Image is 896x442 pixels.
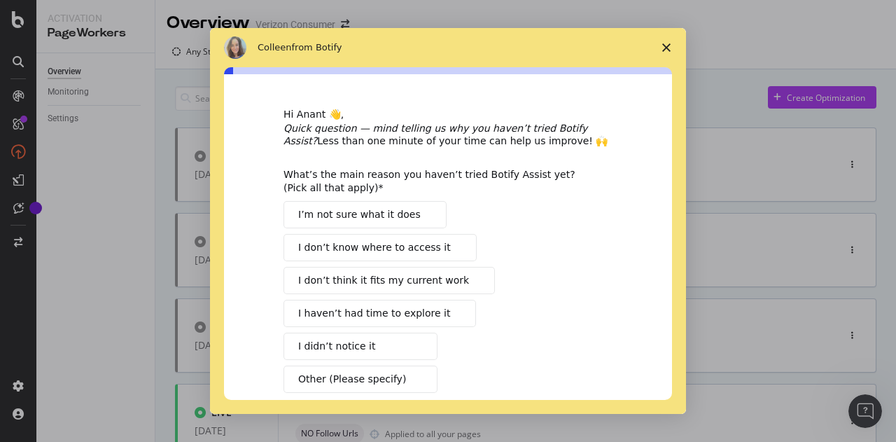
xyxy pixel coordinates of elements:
[283,122,612,147] div: Less than one minute of your time can help us improve! 🙌
[283,201,447,228] button: I’m not sure what it does
[298,372,406,387] span: Other (Please specify)
[283,333,437,360] button: I didn’t notice it
[298,339,375,354] span: I didn’t notice it
[298,240,451,255] span: I don’t know where to access it
[258,42,292,53] span: Colleen
[292,42,342,53] span: from Botify
[298,306,450,321] span: I haven’t had time to explore it
[298,273,469,288] span: I don’t think it fits my current work
[283,234,477,261] button: I don’t know where to access it
[298,207,421,222] span: I’m not sure what it does
[283,300,476,327] button: I haven’t had time to explore it
[283,123,587,146] i: Quick question — mind telling us why you haven’t tried Botify Assist?
[647,28,686,67] span: Close survey
[283,108,612,122] div: Hi Anant 👋,
[283,267,495,294] button: I don’t think it fits my current work
[224,36,246,59] img: Profile image for Colleen
[283,168,591,193] div: What’s the main reason you haven’t tried Botify Assist yet? (Pick all that apply)
[283,366,437,393] button: Other (Please specify)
